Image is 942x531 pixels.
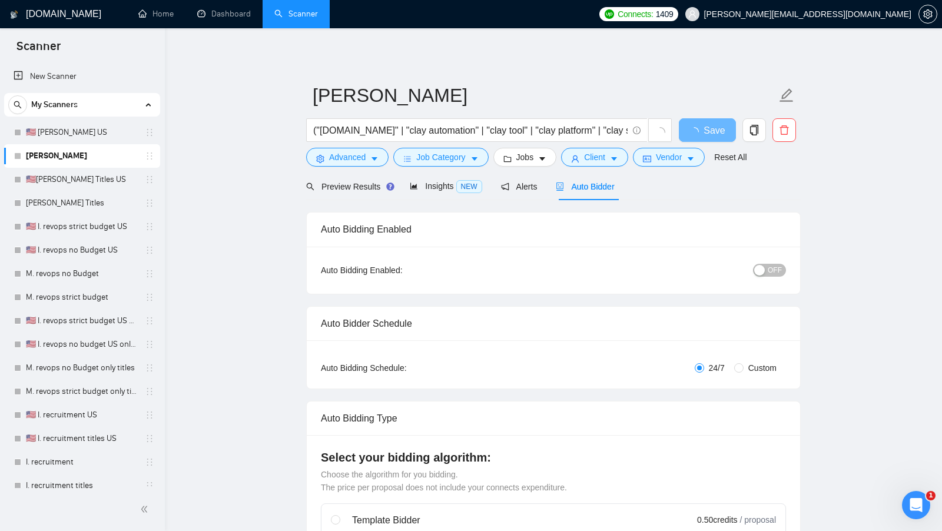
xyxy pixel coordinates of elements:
[10,5,18,24] img: logo
[26,333,138,356] a: 🇺🇸 I. revops no budget US only titles
[26,121,138,144] a: 🇺🇸 [PERSON_NAME] US
[643,154,651,163] span: idcard
[306,148,389,167] button: settingAdvancedcaret-down
[633,127,641,134] span: info-circle
[456,180,482,193] span: NEW
[145,387,154,396] span: holder
[656,151,682,164] span: Vendor
[26,403,138,427] a: 🇺🇸 I. recruitment US
[145,175,154,184] span: holder
[370,154,379,163] span: caret-down
[321,307,786,340] div: Auto Bidder Schedule
[145,340,154,349] span: holder
[779,88,794,103] span: edit
[145,198,154,208] span: holder
[743,125,765,135] span: copy
[321,213,786,246] div: Auto Bidding Enabled
[321,470,567,492] span: Choose the algorithm for you bidding. The price per proposal does not include your connects expen...
[145,363,154,373] span: holder
[26,309,138,333] a: 🇺🇸 I. revops strict budget US only titles
[686,154,695,163] span: caret-down
[773,125,795,135] span: delete
[403,154,412,163] span: bars
[744,361,781,374] span: Custom
[26,262,138,286] a: M. revops no Budget
[610,154,618,163] span: caret-down
[321,401,786,435] div: Auto Bidding Type
[556,182,614,191] span: Auto Bidder
[689,127,704,137] span: loading
[145,316,154,326] span: holder
[410,181,482,191] span: Insights
[385,181,396,192] div: Tooltip anchor
[902,491,930,519] iframe: Intercom live chat
[26,144,138,168] a: [PERSON_NAME]
[197,9,251,19] a: dashboardDashboard
[313,81,777,110] input: Scanner name...
[679,118,736,142] button: Save
[316,154,324,163] span: setting
[329,151,366,164] span: Advanced
[9,101,26,109] span: search
[926,491,936,500] span: 1
[145,269,154,278] span: holder
[26,215,138,238] a: 🇺🇸 I. revops strict budget US
[145,222,154,231] span: holder
[742,118,766,142] button: copy
[306,182,391,191] span: Preview Results
[321,361,476,374] div: Auto Bidding Schedule:
[138,9,174,19] a: homeHome
[306,182,314,191] span: search
[618,8,653,21] span: Connects:
[704,123,725,138] span: Save
[470,154,479,163] span: caret-down
[8,95,27,114] button: search
[145,151,154,161] span: holder
[352,513,625,527] div: Template Bidder
[740,514,776,526] span: / proposal
[274,9,318,19] a: searchScanner
[516,151,534,164] span: Jobs
[26,380,138,403] a: M. revops strict budget only titles
[321,264,476,277] div: Auto Bidding Enabled:
[919,9,937,19] span: setting
[145,481,154,490] span: holder
[393,148,488,167] button: barsJob Categorycaret-down
[768,264,782,277] span: OFF
[416,151,465,164] span: Job Category
[145,293,154,302] span: holder
[410,182,418,190] span: area-chart
[26,191,138,215] a: [PERSON_NAME] Titles
[140,503,152,515] span: double-left
[561,148,628,167] button: userClientcaret-down
[918,5,937,24] button: setting
[704,361,729,374] span: 24/7
[633,148,705,167] button: idcardVendorcaret-down
[688,10,696,18] span: user
[714,151,747,164] a: Reset All
[145,245,154,255] span: holder
[584,151,605,164] span: Client
[501,182,509,191] span: notification
[605,9,614,19] img: upwork-logo.png
[493,148,557,167] button: folderJobscaret-down
[26,238,138,262] a: 🇺🇸 I. revops no Budget US
[321,449,786,466] h4: Select your bidding algorithm:
[655,127,665,138] span: loading
[26,474,138,497] a: I. recruitment titles
[26,427,138,450] a: 🇺🇸 I. recruitment titles US
[571,154,579,163] span: user
[556,182,564,191] span: robot
[313,123,628,138] input: Search Freelance Jobs...
[503,154,512,163] span: folder
[656,8,674,21] span: 1409
[4,65,160,88] li: New Scanner
[772,118,796,142] button: delete
[145,128,154,137] span: holder
[7,38,70,62] span: Scanner
[145,410,154,420] span: holder
[501,182,538,191] span: Alerts
[31,93,78,117] span: My Scanners
[538,154,546,163] span: caret-down
[145,457,154,467] span: holder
